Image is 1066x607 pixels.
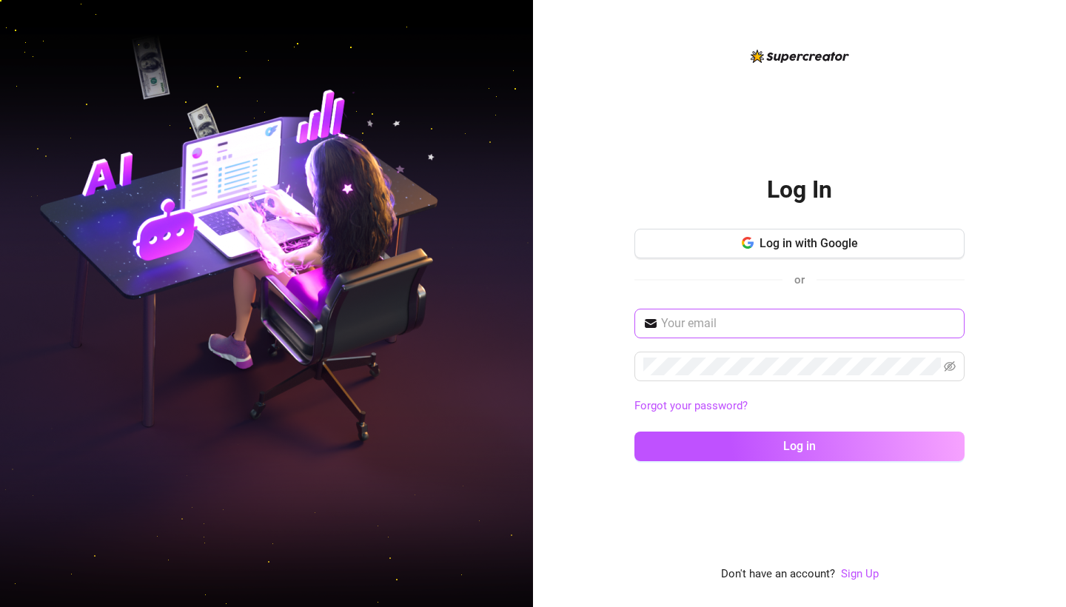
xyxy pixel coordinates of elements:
[794,273,805,286] span: or
[661,315,956,332] input: Your email
[783,439,816,453] span: Log in
[634,399,748,412] a: Forgot your password?
[751,50,849,63] img: logo-BBDzfeDw.svg
[841,567,879,580] a: Sign Up
[944,360,956,372] span: eye-invisible
[634,432,965,461] button: Log in
[767,175,832,205] h2: Log In
[721,566,835,583] span: Don't have an account?
[634,398,965,415] a: Forgot your password?
[634,229,965,258] button: Log in with Google
[841,566,879,583] a: Sign Up
[760,236,858,250] span: Log in with Google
